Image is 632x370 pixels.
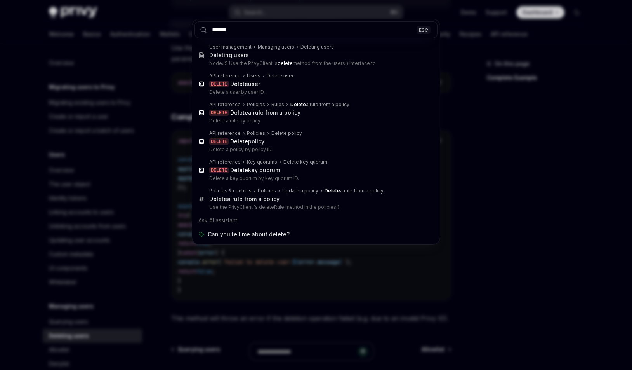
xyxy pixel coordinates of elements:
span: Can you tell me about delete? [208,230,290,238]
b: Delete [230,109,248,116]
div: Users [247,73,260,79]
b: Delete [230,80,248,87]
div: Delete key quorum [283,159,327,165]
b: Delete [230,138,248,145]
div: API reference [209,73,241,79]
div: Managing users [258,44,294,50]
div: Deleting users [300,44,334,50]
div: User management [209,44,252,50]
div: DELETE [209,81,229,87]
b: Delete [209,195,227,202]
div: API reference [209,101,241,108]
div: Delete user [267,73,293,79]
div: Policies & controls [209,188,252,194]
div: Ask AI assistant [194,213,438,227]
b: Delete [230,167,248,173]
div: a rule from a policy [290,101,349,108]
p: Delete a policy by policy ID. [209,147,421,153]
div: a rule from a policy [325,188,384,194]
div: policy [230,138,264,145]
p: Delete a key quorum by key quorum ID. [209,175,421,182]
div: a rule from a policy [209,195,280,202]
div: DELETE [209,138,229,145]
div: Deleting users [209,52,249,59]
div: user [230,80,260,87]
p: NodeJS Use the PrivyClient 's method from the users() interface to [209,60,421,66]
div: Key quorums [247,159,277,165]
div: key quorum [230,167,280,174]
div: Update a policy [282,188,318,194]
b: delete [278,60,293,66]
div: API reference [209,130,241,136]
div: API reference [209,159,241,165]
div: Policies [258,188,276,194]
b: Delete [290,101,306,107]
p: Delete a rule by policy [209,118,421,124]
div: Delete policy [271,130,302,136]
div: ESC [417,26,431,34]
div: DELETE [209,167,229,173]
div: Policies [247,101,265,108]
div: Rules [271,101,284,108]
div: Policies [247,130,265,136]
p: Use the PrivyClient 's deleteRule method in the policies() [209,204,421,210]
p: Delete a user by user ID. [209,89,421,95]
div: a rule from a policy [230,109,300,116]
b: Delete [325,188,340,194]
div: DELETE [209,110,229,116]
